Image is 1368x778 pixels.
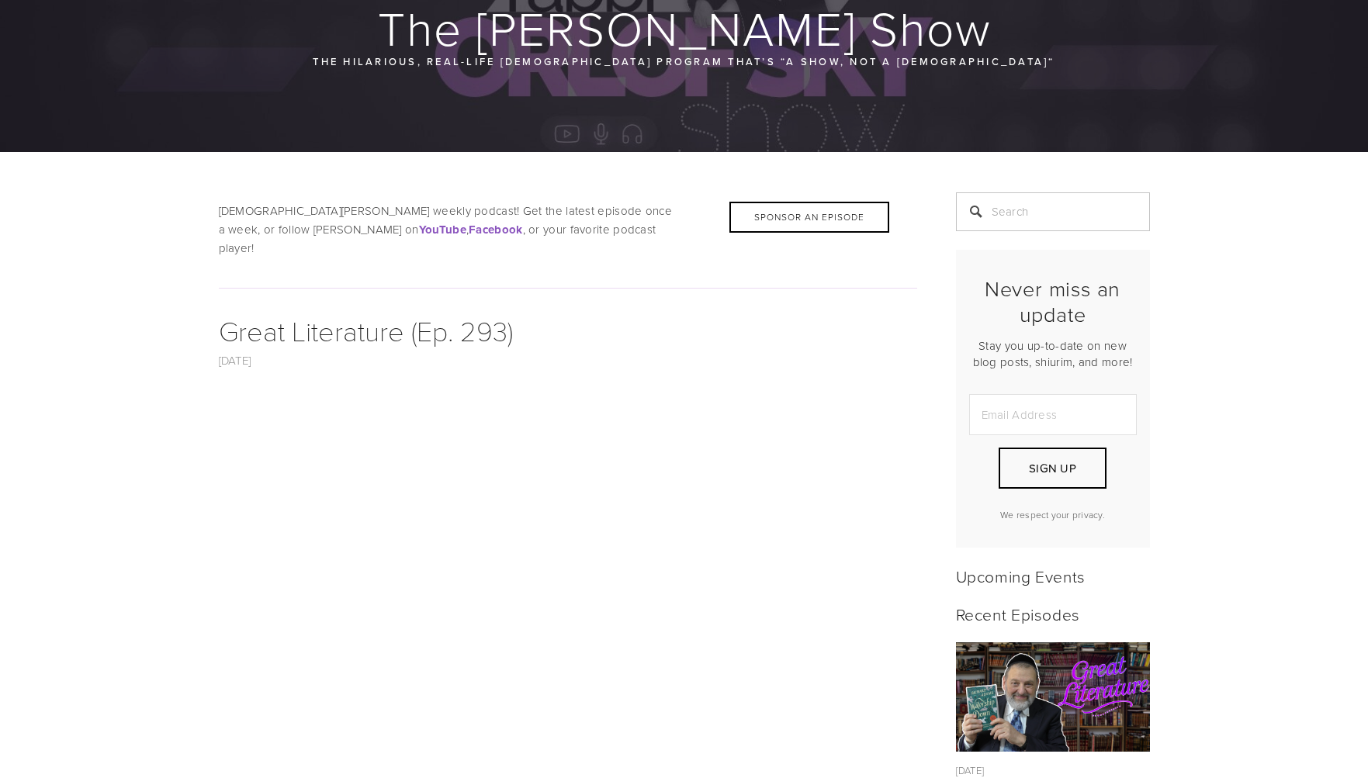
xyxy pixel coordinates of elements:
[969,508,1137,521] p: We respect your privacy.
[956,566,1150,586] h2: Upcoming Events
[729,202,889,233] div: Sponsor an Episode
[312,53,1057,70] p: The hilarious, real-life [DEMOGRAPHIC_DATA] program that’s “a show, not a [DEMOGRAPHIC_DATA]“
[219,202,917,258] p: [DEMOGRAPHIC_DATA][PERSON_NAME] weekly podcast! Get the latest episode once a week, or follow [PE...
[419,221,466,238] strong: YouTube
[955,642,1150,752] img: Great Literature (Ep. 293)
[969,276,1137,327] h2: Never miss an update
[999,448,1106,489] button: Sign Up
[956,604,1150,624] h2: Recent Episodes
[969,394,1137,435] input: Email Address
[956,763,985,777] time: [DATE]
[469,221,522,237] a: Facebook
[956,192,1150,231] input: Search
[419,221,466,237] a: YouTube
[1029,460,1076,476] span: Sign Up
[219,3,1152,53] h1: The [PERSON_NAME] Show
[969,337,1137,370] p: Stay you up-to-date on new blog posts, shiurim, and more!
[219,311,513,349] a: Great Literature (Ep. 293)
[219,352,251,368] a: [DATE]
[956,642,1150,752] a: Great Literature (Ep. 293)
[469,221,522,238] strong: Facebook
